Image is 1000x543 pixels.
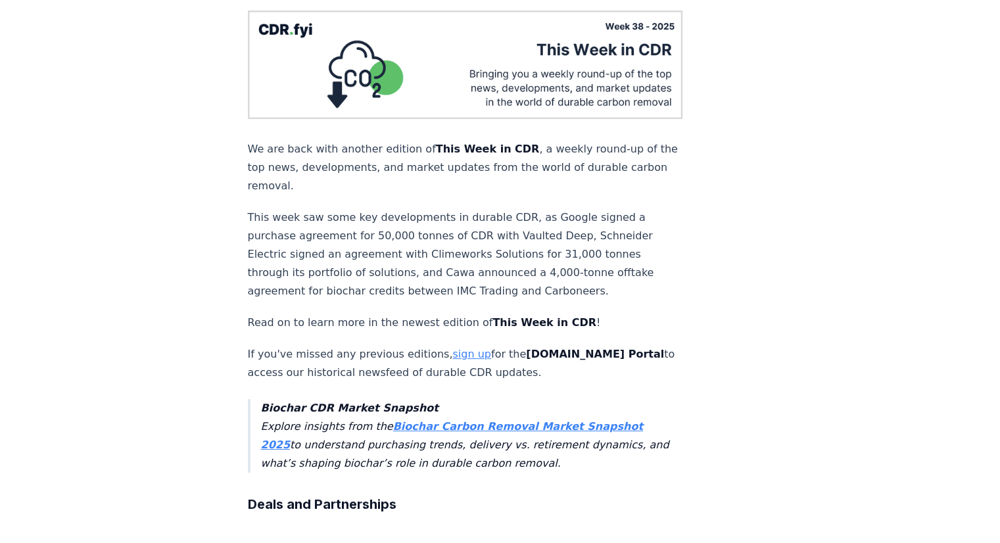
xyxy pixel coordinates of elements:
em: Explore insights from the to understand purchasing trends, delivery vs. retirement dynamics, and ... [261,402,669,469]
img: blog post image [248,11,683,119]
p: This week saw some key developments in durable CDR, as Google signed a purchase agreement for 50,... [248,208,683,300]
p: Read on to learn more in the newest edition of ! [248,314,683,332]
strong: This Week in CDR [492,316,596,329]
strong: This Week in CDR [436,143,540,155]
p: We are back with another edition of , a weekly round-up of the top news, developments, and market... [248,140,683,195]
strong: Biochar CDR Market Snapshot [261,402,439,414]
a: sign up [452,348,490,360]
a: Biochar Carbon Removal Market Snapshot 2025 [261,420,643,451]
p: If you've missed any previous editions, for the to access our historical newsfeed of durable CDR ... [248,345,683,382]
strong: [DOMAIN_NAME] Portal [526,348,664,360]
strong: Deals and Partnerships [248,496,396,512]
